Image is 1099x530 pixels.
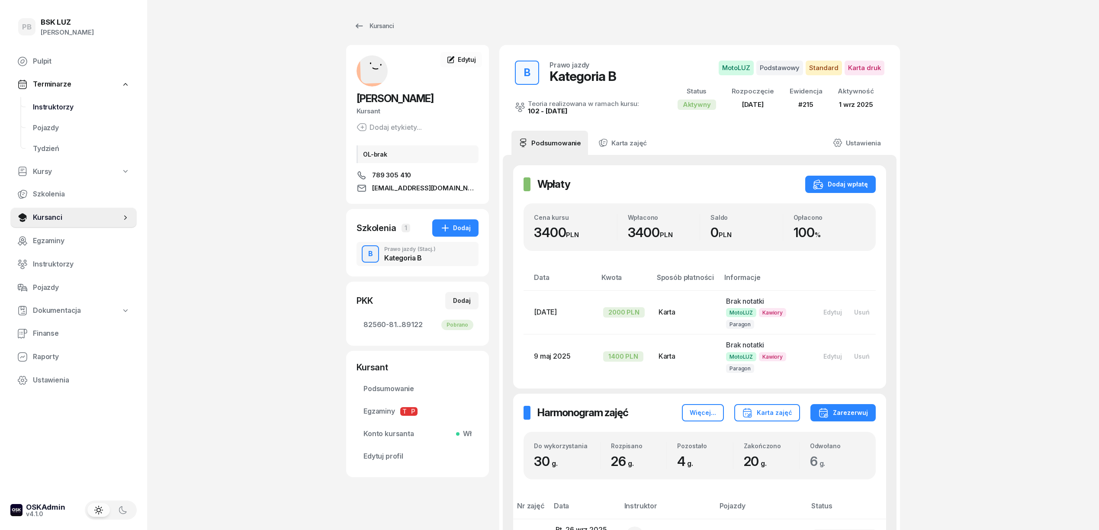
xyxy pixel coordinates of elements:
[357,446,479,467] a: Edytuj profil
[384,247,436,252] div: Prawo jazdy
[596,272,652,290] th: Kwota
[357,295,373,307] div: PKK
[363,319,472,331] span: 82560-81...89122
[566,231,579,239] small: PLN
[719,61,884,75] button: MotoLUZPodstawowyStandardKarta druk
[810,404,876,421] button: Zarezerwuj
[363,428,472,440] span: Konto kursanta
[810,453,830,469] span: 6
[678,100,716,110] div: Aktywny
[742,100,764,109] span: [DATE]
[794,214,866,221] div: Opłacono
[628,459,634,468] small: g.
[528,100,639,107] div: Teoria realizowana w ramach kursu:
[10,74,137,94] a: Terminarze
[744,442,799,450] div: Zakończono
[528,107,568,115] a: 102 - [DATE]
[838,86,874,97] div: Aktywność
[756,61,803,75] span: Podstawowy
[33,189,130,200] span: Szkolenia
[759,308,786,317] span: Kawiory
[460,428,472,440] span: Wł
[22,23,32,31] span: PB
[806,61,842,75] span: Standard
[400,407,409,416] span: T
[10,277,137,298] a: Pojazdy
[10,207,137,228] a: Kursanci
[726,297,764,305] span: Brak notatki
[810,442,865,450] div: Odwołano
[432,219,479,237] button: Dodaj
[819,459,826,468] small: g.
[678,86,716,97] div: Status
[372,170,411,180] span: 789 305 410
[357,145,479,163] div: OL-brak
[854,353,870,360] div: Usuń
[409,407,418,416] span: P
[441,320,473,330] div: Pobrano
[823,353,842,360] div: Edytuj
[734,404,800,421] button: Karta zajęć
[357,424,479,444] a: Konto kursantaWł
[362,245,379,263] button: B
[813,179,868,190] div: Dodaj wpłatę
[357,170,479,180] a: 789 305 410
[854,308,870,316] div: Usuń
[33,375,130,386] span: Ustawienia
[790,86,823,97] div: Ewidencja
[759,352,786,361] span: Kawiory
[41,27,94,38] div: [PERSON_NAME]
[534,352,570,360] span: 9 maj 2025
[591,131,654,155] a: Karta zajęć
[346,17,402,35] a: Kursanci
[357,242,479,266] button: BPrawo jazdy(Stacj.)Kategoria B
[552,459,558,468] small: g.
[534,453,562,469] span: 30
[744,453,771,469] span: 20
[418,247,436,252] span: (Stacj.)
[690,408,716,418] div: Więcej...
[719,231,732,239] small: PLN
[549,500,619,519] th: Data
[357,122,422,132] button: Dodaj etykiety...
[365,247,376,261] div: B
[363,406,472,417] span: Egzaminy
[372,183,479,193] span: [EMAIL_ADDRESS][DOMAIN_NAME]
[794,225,866,241] div: 100
[363,383,472,395] span: Podsumowanie
[33,259,130,270] span: Instruktorzy
[687,459,693,468] small: g.
[815,231,821,239] small: %
[26,511,65,517] div: v4.1.0
[33,351,130,363] span: Raporty
[26,138,137,159] a: Tydzień
[805,176,876,193] button: Dodaj wpłatę
[603,307,645,318] div: 2000 PLN
[26,97,137,118] a: Instruktorzy
[357,401,479,422] a: EgzaminyTP
[521,64,534,81] div: B
[384,254,436,261] div: Kategoria B
[549,61,589,68] div: Prawo jazdy
[537,406,628,420] h2: Harmonogram zajęć
[710,214,783,221] div: Saldo
[534,225,617,241] div: 3400
[524,272,596,290] th: Data
[682,404,724,421] button: Więcej...
[440,52,482,67] a: Edytuj
[817,305,848,319] button: Edytuj
[513,500,549,519] th: Nr zajęć
[660,231,673,239] small: PLN
[10,504,22,516] img: logo-xs-dark@2x.png
[33,328,130,339] span: Finanse
[10,347,137,367] a: Raporty
[10,370,137,391] a: Ustawienia
[10,301,137,321] a: Dokumentacja
[440,223,471,233] div: Dodaj
[445,292,479,309] button: Dodaj
[714,500,806,519] th: Pojazdy
[33,166,52,177] span: Kursy
[357,315,479,335] a: 82560-81...89122Pobrano
[659,351,712,362] div: Karta
[10,51,137,72] a: Pulpit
